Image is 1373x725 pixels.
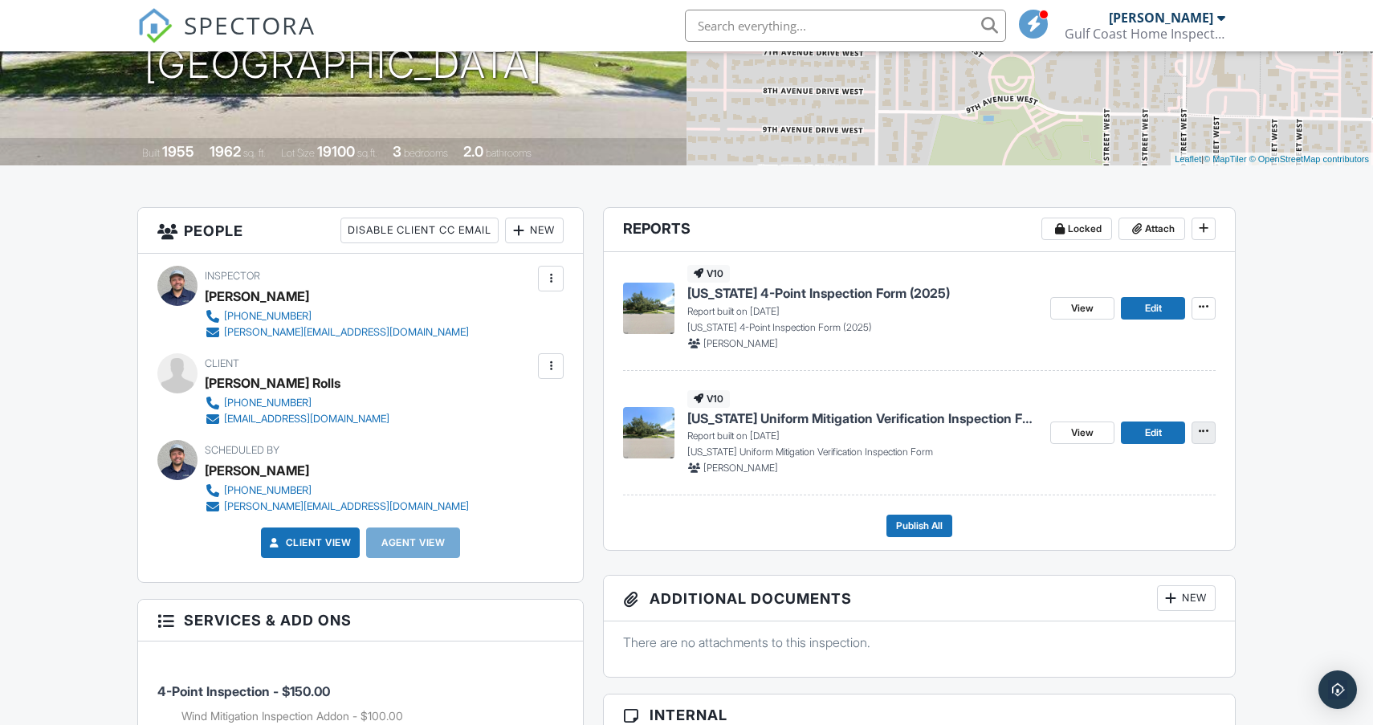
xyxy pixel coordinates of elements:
[224,413,389,426] div: [EMAIL_ADDRESS][DOMAIN_NAME]
[224,397,312,409] div: [PHONE_NUMBER]
[205,444,279,456] span: Scheduled By
[281,147,315,159] span: Lot Size
[205,411,389,427] a: [EMAIL_ADDRESS][DOMAIN_NAME]
[181,708,564,724] li: Add on: Wind Mitigation Inspection Addon
[184,8,316,42] span: SPECTORA
[340,218,499,243] div: Disable Client CC Email
[224,500,469,513] div: [PERSON_NAME][EMAIL_ADDRESS][DOMAIN_NAME]
[205,308,469,324] a: [PHONE_NUMBER]
[162,143,194,160] div: 1955
[317,143,355,160] div: 19100
[463,143,483,160] div: 2.0
[1065,26,1225,42] div: Gulf Coast Home Inspections
[1171,153,1373,166] div: |
[137,8,173,43] img: The Best Home Inspection Software - Spectora
[224,326,469,339] div: [PERSON_NAME][EMAIL_ADDRESS][DOMAIN_NAME]
[205,357,239,369] span: Client
[138,600,583,642] h3: Services & Add ons
[205,270,260,282] span: Inspector
[404,147,448,159] span: bedrooms
[145,2,543,87] h1: [STREET_ADDRESS] [GEOGRAPHIC_DATA]
[142,147,160,159] span: Built
[157,683,330,699] span: 4-Point Inspection - $150.00
[1175,154,1201,164] a: Leaflet
[205,371,340,395] div: [PERSON_NAME] Rolls
[267,535,352,551] a: Client View
[137,22,316,55] a: SPECTORA
[224,310,312,323] div: [PHONE_NUMBER]
[623,633,1216,651] p: There are no attachments to this inspection.
[1157,585,1216,611] div: New
[210,143,241,160] div: 1962
[1109,10,1213,26] div: [PERSON_NAME]
[243,147,266,159] span: sq. ft.
[1249,154,1369,164] a: © OpenStreetMap contributors
[138,208,583,254] h3: People
[486,147,532,159] span: bathrooms
[1318,670,1357,709] div: Open Intercom Messenger
[393,143,401,160] div: 3
[224,484,312,497] div: [PHONE_NUMBER]
[205,324,469,340] a: [PERSON_NAME][EMAIL_ADDRESS][DOMAIN_NAME]
[205,395,389,411] a: [PHONE_NUMBER]
[205,483,469,499] a: [PHONE_NUMBER]
[205,284,309,308] div: [PERSON_NAME]
[1204,154,1247,164] a: © MapTiler
[205,458,309,483] div: [PERSON_NAME]
[205,499,469,515] a: [PERSON_NAME][EMAIL_ADDRESS][DOMAIN_NAME]
[357,147,377,159] span: sq.ft.
[505,218,564,243] div: New
[685,10,1006,42] input: Search everything...
[604,576,1235,621] h3: Additional Documents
